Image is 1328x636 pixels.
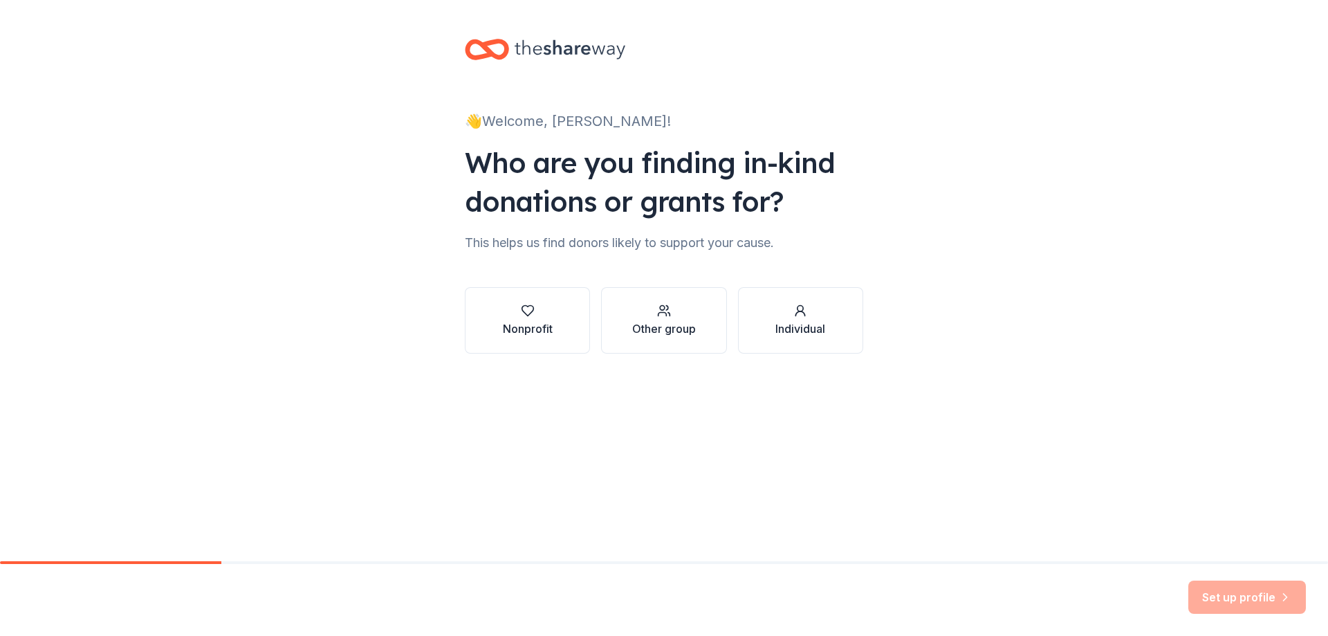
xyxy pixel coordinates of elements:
button: Individual [738,287,863,354]
div: Individual [775,320,825,337]
div: Who are you finding in-kind donations or grants for? [465,143,863,221]
button: Other group [601,287,726,354]
div: 👋 Welcome, [PERSON_NAME]! [465,110,863,132]
button: Nonprofit [465,287,590,354]
div: This helps us find donors likely to support your cause. [465,232,863,254]
div: Nonprofit [503,320,553,337]
div: Other group [632,320,696,337]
